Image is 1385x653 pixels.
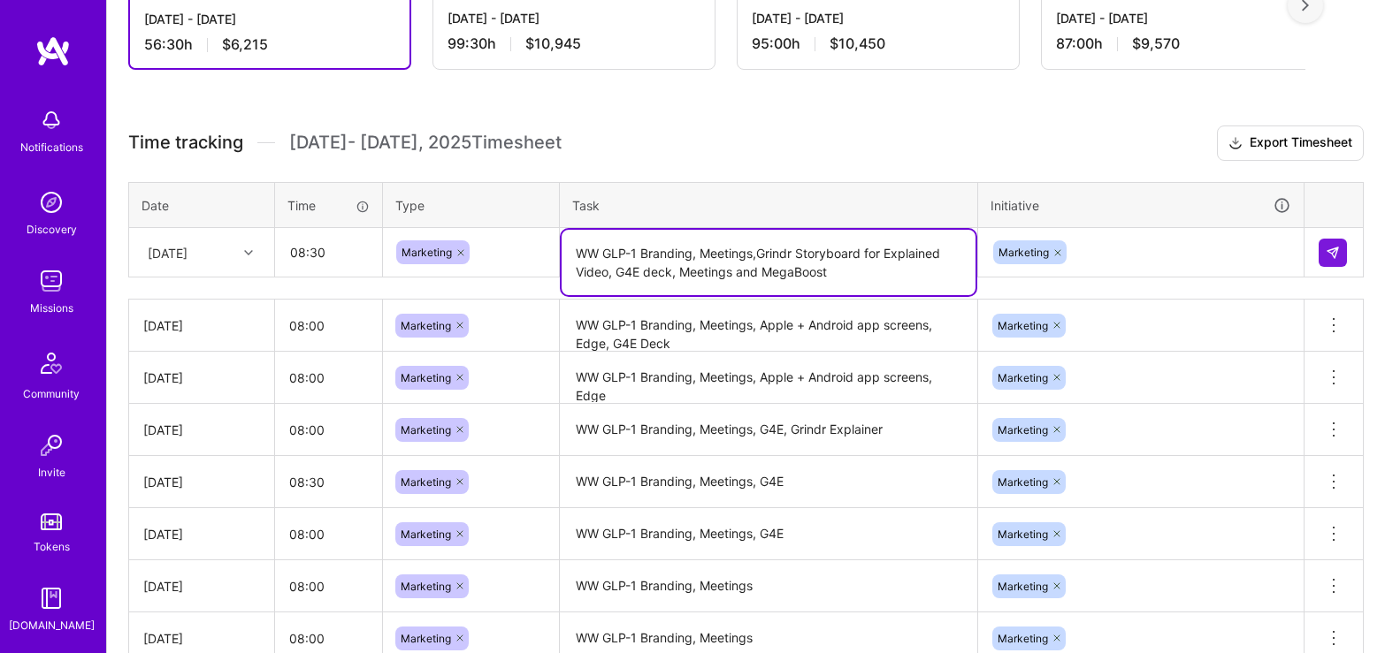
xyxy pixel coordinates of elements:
div: [DATE] [143,316,260,335]
img: logo [35,35,71,67]
textarea: WW GLP-1 Branding, Meetings [562,562,976,611]
button: Export Timesheet [1217,125,1364,161]
div: [DATE] - [DATE] [448,9,700,27]
div: Time [287,196,370,215]
input: HH:MM [275,563,382,610]
img: Invite [34,428,69,463]
div: [DATE] [143,525,260,543]
img: Submit [1326,246,1340,260]
th: Task [560,182,978,228]
span: Time tracking [128,132,243,154]
textarea: WW GLP-1 Branding, Meetings,Grindr Storyboard for Explained Video, G4E deck, Meetings and MegaBoost [562,230,976,295]
div: 56:30 h [144,35,395,54]
span: Marketing [401,319,451,332]
div: [DATE] - [DATE] [752,9,1005,27]
textarea: WW GLP-1 Branding, Meetings, Apple + Android app screens, Edge, G4E Deck [562,301,976,351]
span: Marketing [998,319,1048,332]
div: [DATE] [143,577,260,596]
div: [DATE] - [DATE] [1056,9,1309,27]
span: [DATE] - [DATE] , 2025 Timesheet [289,132,562,154]
div: [DATE] [148,243,187,262]
th: Type [383,182,560,228]
input: HH:MM [275,511,382,558]
input: HH:MM [275,302,382,349]
span: Marketing [402,246,452,259]
textarea: WW GLP-1 Branding, Meetings, G4E [562,510,976,558]
span: Marketing [401,580,451,593]
div: Invite [38,463,65,482]
i: icon Download [1228,134,1243,153]
textarea: WW GLP-1 Branding, Meetings, G4E, Grindr Explainer [562,406,976,454]
div: [DATE] [143,368,260,387]
span: Marketing [401,632,451,645]
div: Notifications [20,138,83,156]
span: $10,450 [830,34,885,53]
div: Community [23,384,80,403]
span: Marketing [998,475,1048,489]
span: $6,215 [222,35,268,54]
input: HH:MM [275,354,382,401]
i: icon Chevron [244,248,253,257]
span: Marketing [401,371,451,384]
img: teamwork [34,263,69,299]
span: $9,570 [1132,34,1180,53]
span: Marketing [401,475,451,489]
img: guide book [34,581,69,616]
div: [DATE] [143,629,260,648]
div: Tokens [34,537,70,556]
div: Initiative [991,195,1291,216]
input: HH:MM [275,406,382,453]
img: bell [34,103,69,138]
img: Community [30,342,73,384]
div: 95:00 h [752,34,1005,53]
img: discovery [34,185,69,220]
div: Missions [30,299,73,317]
div: 87:00 h [1056,34,1309,53]
span: Marketing [998,632,1048,645]
textarea: WW GLP-1 Branding, Meetings, Apple + Android app screens, Edge [562,353,976,402]
span: Marketing [998,580,1048,593]
div: null [1319,239,1349,267]
div: [DATE] [143,473,260,491]
input: HH:MM [276,229,381,276]
div: [DATE] - [DATE] [144,10,395,28]
span: Marketing [998,371,1048,384]
textarea: WW GLP-1 Branding, Meetings, G4E [562,458,976,506]
div: [DATE] [143,421,260,439]
span: Marketing [401,423,451,437]
div: [DOMAIN_NAME] [9,616,95,634]
th: Date [129,182,275,228]
span: Marketing [998,528,1048,541]
span: Marketing [998,423,1048,437]
span: Marketing [401,528,451,541]
span: Marketing [999,246,1049,259]
div: 99:30 h [448,34,700,53]
span: $10,945 [525,34,581,53]
input: HH:MM [275,459,382,505]
div: Discovery [27,220,77,239]
img: tokens [41,513,62,530]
